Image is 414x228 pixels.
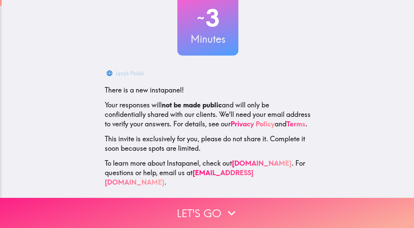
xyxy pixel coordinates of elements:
[287,120,305,128] a: Terms
[196,8,205,28] span: ~
[105,66,147,80] button: Język Polski
[105,168,254,186] a: [EMAIL_ADDRESS][DOMAIN_NAME]
[177,4,238,32] h2: 3
[105,86,184,94] span: There is a new instapanel!
[116,68,144,78] div: Język Polski
[232,159,292,167] a: [DOMAIN_NAME]
[105,134,311,153] p: This invite is exclusively for you, please do not share it. Complete it soon because spots are li...
[231,120,275,128] a: Privacy Policy
[105,159,311,187] p: To learn more about Instapanel, check out . For questions or help, email us at .
[105,100,311,129] p: Your responses will and will only be confidentially shared with our clients. We'll need your emai...
[177,32,238,46] h3: Minutes
[162,101,222,109] b: not be made public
